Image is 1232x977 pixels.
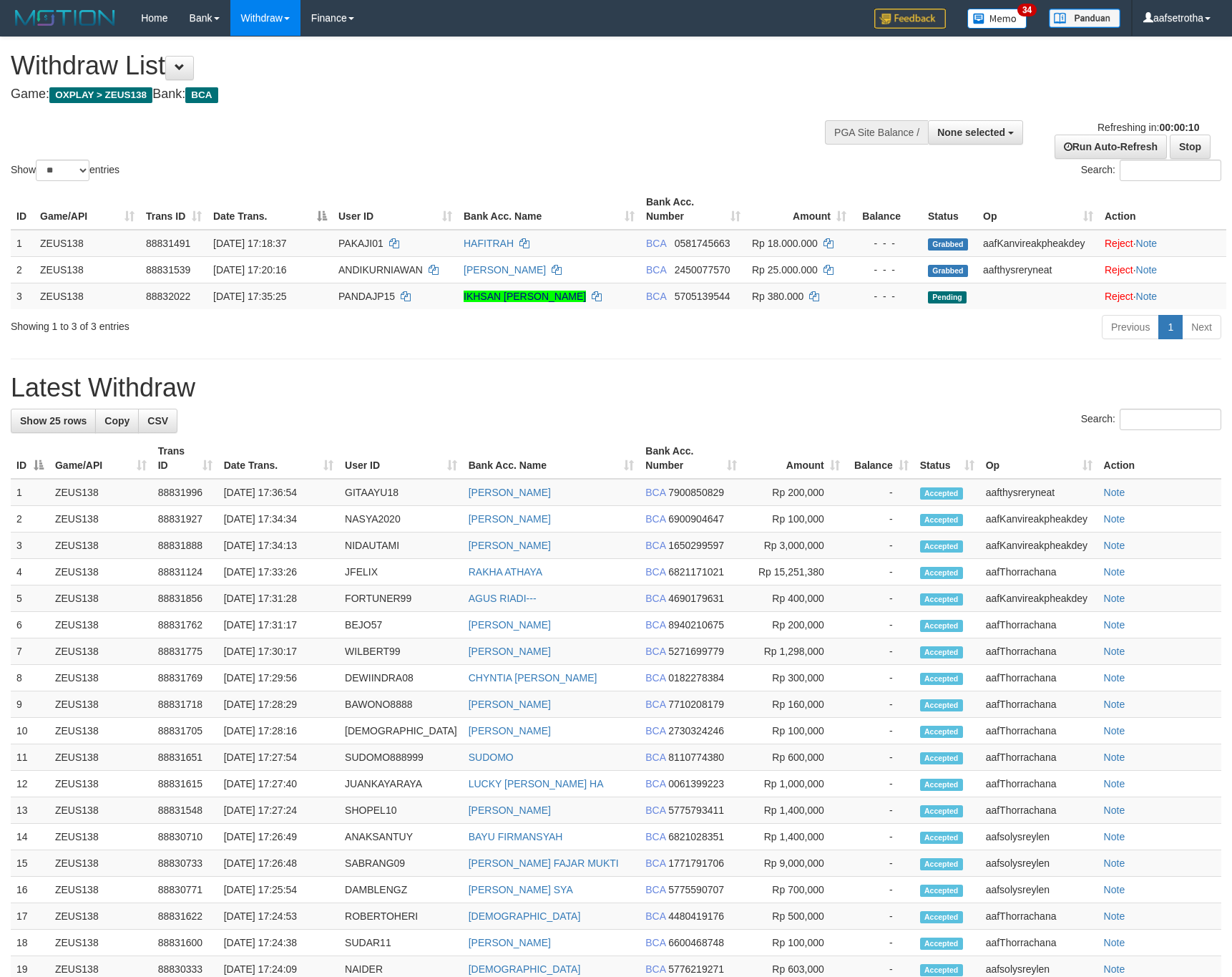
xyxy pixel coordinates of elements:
[49,559,152,585] td: ZEUS138
[668,699,724,710] span: Copy 7710208179 to clipboard
[469,857,619,869] a: [PERSON_NAME] FAJAR MUKTI
[339,612,463,638] td: BEJO57
[846,771,914,797] td: -
[1097,122,1199,133] span: Refreshing in:
[34,189,140,230] th: Game/API: activate to sort column ascending
[1104,805,1125,816] a: Note
[469,699,551,710] a: [PERSON_NAME]
[339,797,463,824] td: SHOPEL10
[49,585,152,612] td: ZEUS138
[980,824,1098,850] td: aafsolysreylen
[743,612,846,638] td: Rp 200,000
[920,805,963,817] span: Accepted
[464,238,514,249] a: HAFITRAH
[743,506,846,533] td: Rp 100,000
[743,533,846,559] td: Rp 3,000,000
[152,744,218,771] td: 88831651
[146,238,190,249] span: 88831491
[977,230,1099,257] td: aafKanvireakpheakdey
[469,805,551,816] a: [PERSON_NAME]
[645,831,665,842] span: BCA
[743,691,846,718] td: Rp 160,000
[95,409,139,433] a: Copy
[645,513,665,525] span: BCA
[339,824,463,850] td: ANAKSANTUY
[11,797,49,824] td: 13
[152,506,218,533] td: 88831927
[152,612,218,638] td: 88831762
[858,263,916,277] div: - - -
[152,585,218,612] td: 88831856
[1104,566,1125,578] a: Note
[218,438,339,479] th: Date Trans.: activate to sort column ascending
[218,824,339,850] td: [DATE] 17:26:49
[846,559,914,585] td: -
[743,479,846,506] td: Rp 200,000
[218,479,339,506] td: [DATE] 17:36:54
[20,415,87,427] span: Show 25 rows
[49,797,152,824] td: ZEUS138
[1104,963,1125,975] a: Note
[1104,884,1125,895] a: Note
[34,256,140,283] td: ZEUS138
[1104,778,1125,789] a: Note
[11,691,49,718] td: 9
[928,120,1023,145] button: None selected
[11,585,49,612] td: 5
[11,52,807,80] h1: Withdraw List
[920,779,963,791] span: Accepted
[1104,593,1125,604] a: Note
[11,438,49,479] th: ID: activate to sort column descending
[846,506,914,533] td: -
[920,673,963,685] span: Accepted
[980,533,1098,559] td: aafKanvireakpheakdey
[920,726,963,738] span: Accepted
[11,506,49,533] td: 2
[339,665,463,691] td: DEWIINDRA08
[1120,409,1221,430] input: Search:
[743,718,846,744] td: Rp 100,000
[1136,238,1158,249] a: Note
[920,487,963,500] span: Accepted
[152,718,218,744] td: 88831705
[675,264,730,276] span: Copy 2450077570 to clipboard
[11,771,49,797] td: 12
[1104,910,1125,922] a: Note
[668,805,724,816] span: Copy 5775793411 to clipboard
[920,540,963,553] span: Accepted
[846,718,914,744] td: -
[914,438,980,479] th: Status: activate to sort column ascending
[11,283,34,309] td: 3
[469,725,551,737] a: [PERSON_NAME]
[339,744,463,771] td: SUDOMO888999
[34,283,140,309] td: ZEUS138
[49,771,152,797] td: ZEUS138
[846,585,914,612] td: -
[469,540,551,551] a: [PERSON_NAME]
[668,593,724,604] span: Copy 4690179631 to clipboard
[11,479,49,506] td: 1
[645,805,665,816] span: BCA
[146,264,190,276] span: 88831539
[980,771,1098,797] td: aafThorrachana
[668,752,724,763] span: Copy 8110774380 to clipboard
[34,230,140,257] td: ZEUS138
[1055,135,1167,159] a: Run Auto-Refresh
[668,540,724,551] span: Copy 1650299597 to clipboard
[218,850,339,877] td: [DATE] 17:26:48
[1104,540,1125,551] a: Note
[213,291,286,302] span: [DATE] 17:35:25
[846,638,914,665] td: -
[1102,315,1159,339] a: Previous
[218,612,339,638] td: [DATE] 17:31:17
[1104,752,1125,763] a: Note
[152,533,218,559] td: 88831888
[1105,238,1133,249] a: Reject
[152,824,218,850] td: 88830710
[980,479,1098,506] td: aafthysreryneat
[11,533,49,559] td: 3
[640,189,746,230] th: Bank Acc. Number: activate to sort column ascending
[469,752,514,763] a: SUDOMO
[752,238,818,249] span: Rp 18.000.000
[218,691,339,718] td: [DATE] 17:28:29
